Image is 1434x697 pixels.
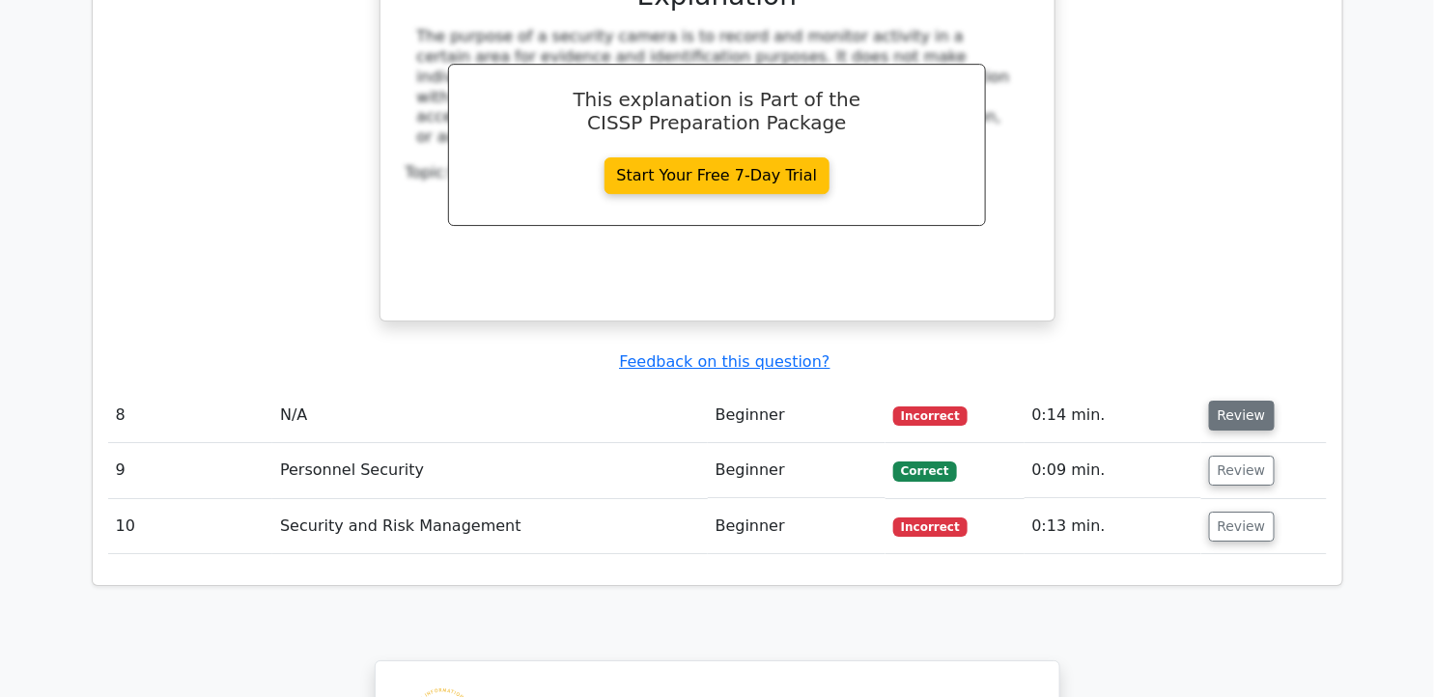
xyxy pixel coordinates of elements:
span: Correct [893,461,956,481]
a: Feedback on this question? [619,352,829,371]
td: Personnel Security [272,443,708,498]
td: Beginner [708,443,886,498]
td: 0:13 min. [1025,499,1201,554]
td: N/A [272,388,708,443]
td: 0:09 min. [1025,443,1201,498]
td: Security and Risk Management [272,499,708,554]
div: Topic: [406,163,1029,183]
div: The purpose of a security camera is to record and monitor activity in a certain area for evidence... [417,27,1018,148]
button: Review [1209,512,1275,542]
td: Beginner [708,388,886,443]
td: 10 [108,499,273,554]
a: Start Your Free 7-Day Trial [605,157,830,194]
td: 8 [108,388,273,443]
button: Review [1209,456,1275,486]
td: 9 [108,443,273,498]
span: Incorrect [893,406,968,426]
span: Incorrect [893,517,968,537]
td: Beginner [708,499,886,554]
button: Review [1209,401,1275,431]
td: 0:14 min. [1025,388,1201,443]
